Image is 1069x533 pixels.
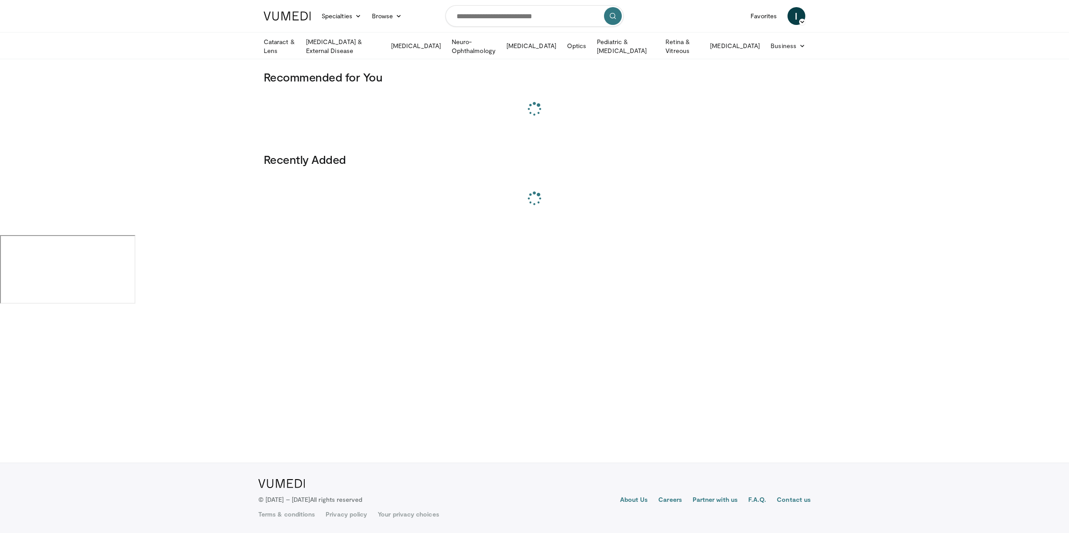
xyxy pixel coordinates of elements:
[378,510,439,519] a: Your privacy choices
[258,479,305,488] img: VuMedi Logo
[326,510,367,519] a: Privacy policy
[264,12,311,20] img: VuMedi Logo
[310,496,362,503] span: All rights reserved
[316,7,367,25] a: Specialties
[446,37,501,55] a: Neuro-Ophthalmology
[777,495,811,506] a: Contact us
[562,37,592,55] a: Optics
[367,7,408,25] a: Browse
[765,37,811,55] a: Business
[258,510,315,519] a: Terms & conditions
[501,37,562,55] a: [MEDICAL_DATA]
[748,495,766,506] a: F.A.Q.
[693,495,738,506] a: Partner with us
[301,37,386,55] a: [MEDICAL_DATA] & External Disease
[620,495,648,506] a: About Us
[705,37,765,55] a: [MEDICAL_DATA]
[592,37,660,55] a: Pediatric & [MEDICAL_DATA]
[660,37,705,55] a: Retina & Vitreous
[264,152,805,167] h3: Recently Added
[745,7,782,25] a: Favorites
[258,495,363,504] p: © [DATE] – [DATE]
[787,7,805,25] a: I
[264,70,805,84] h3: Recommended for You
[386,37,446,55] a: [MEDICAL_DATA]
[258,37,301,55] a: Cataract & Lens
[445,5,624,27] input: Search topics, interventions
[658,495,682,506] a: Careers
